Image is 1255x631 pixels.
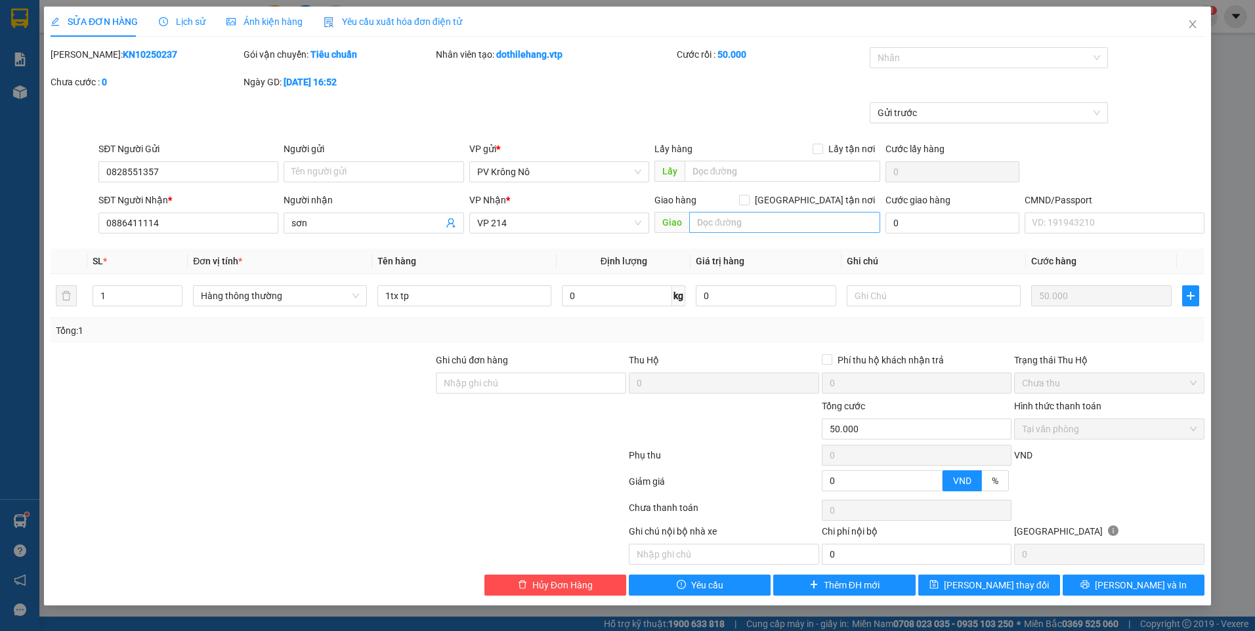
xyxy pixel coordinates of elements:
[601,256,647,266] span: Định lượng
[1031,285,1172,306] input: 0
[1014,524,1204,544] div: [GEOGRAPHIC_DATA]
[244,75,434,89] div: Ngày GD:
[717,49,746,60] b: 50.000
[1063,575,1204,596] button: printer[PERSON_NAME] và In
[13,91,27,110] span: Nơi gửi:
[629,524,819,544] div: Ghi chú nội bộ nhà xe
[691,578,723,592] span: Yêu cầu
[532,578,593,592] span: Hủy Đơn Hàng
[377,285,551,306] input: VD: Bàn, Ghế
[1080,580,1090,590] span: printer
[885,144,945,154] label: Cước lấy hàng
[51,75,241,89] div: Chưa cước :
[654,195,696,205] span: Giao hàng
[477,162,641,182] span: PV Krông Nô
[1014,401,1101,411] label: Hình thức thanh toán
[629,544,819,565] input: Nhập ghi chú
[56,323,484,338] div: Tổng: 1
[672,285,685,306] span: kg
[56,285,77,306] button: delete
[98,193,278,207] div: SĐT Người Nhận
[310,49,357,60] b: Tiêu chuẩn
[823,142,880,156] span: Lấy tận nơi
[918,575,1060,596] button: save[PERSON_NAME] thay đổi
[627,448,820,471] div: Phụ thu
[123,49,177,60] b: KN10250237
[1183,291,1199,301] span: plus
[93,256,103,266] span: SL
[885,161,1019,182] input: Cước lấy hàng
[629,355,659,365] span: Thu Hộ
[13,30,30,62] img: logo
[132,49,185,59] span: KN10250237
[45,92,82,99] span: PV Krông Nô
[689,212,881,233] input: Dọc đường
[324,16,462,27] span: Yêu cầu xuất hóa đơn điện tử
[1095,578,1187,592] span: [PERSON_NAME] và In
[750,193,880,207] span: [GEOGRAPHIC_DATA] tận nơi
[125,59,185,69] span: 16:52:18 [DATE]
[244,47,434,62] div: Gói vận chuyển:
[51,17,60,26] span: edit
[436,355,508,365] label: Ghi chú đơn hàng
[518,580,527,590] span: delete
[34,21,106,70] strong: CÔNG TY TNHH [GEOGRAPHIC_DATA] 214 QL13 - P.26 - Q.BÌNH THẠNH - TP HCM 1900888606
[98,142,278,156] div: SĐT Người Gửi
[201,286,359,306] span: Hàng thông thường
[685,161,881,182] input: Dọc đường
[1174,7,1211,43] button: Close
[885,195,950,205] label: Cước giao hàng
[953,476,971,486] span: VND
[102,77,107,87] b: 0
[677,580,686,590] span: exclamation-circle
[159,16,205,27] span: Lịch sử
[284,77,337,87] b: [DATE] 16:52
[469,142,649,156] div: VP gửi
[100,91,121,110] span: Nơi nhận:
[446,218,456,228] span: user-add
[627,500,820,523] div: Chưa thanh toán
[51,16,138,27] span: SỬA ĐƠN HÀNG
[1108,525,1118,536] span: info-circle
[944,578,1049,592] span: [PERSON_NAME] thay đổi
[992,476,998,486] span: %
[45,79,152,89] strong: BIÊN NHẬN GỬI HÀNG HOÁ
[1022,373,1197,393] span: Chưa thu
[1014,353,1204,367] div: Trạng thái Thu Hộ
[654,212,689,233] span: Giao
[1022,419,1197,439] span: Tại văn phòng
[1182,285,1199,306] button: plus
[226,17,236,26] span: picture
[824,578,880,592] span: Thêm ĐH mới
[654,144,692,154] span: Lấy hàng
[1031,256,1076,266] span: Cước hàng
[1187,19,1198,30] span: close
[324,17,334,28] img: icon
[193,256,242,266] span: Đơn vị tính
[132,95,153,102] span: VP 214
[496,49,563,60] b: dothilehang.vtp
[654,161,685,182] span: Lấy
[878,103,1100,123] span: Gửi trước
[226,16,303,27] span: Ảnh kiện hàng
[629,575,771,596] button: exclamation-circleYêu cầu
[627,474,820,497] div: Giảm giá
[1025,193,1204,207] div: CMND/Passport
[809,580,819,590] span: plus
[929,580,939,590] span: save
[484,575,626,596] button: deleteHủy Đơn Hàng
[822,401,865,411] span: Tổng cước
[847,285,1021,306] input: Ghi Chú
[436,373,626,394] input: Ghi chú đơn hàng
[773,575,915,596] button: plusThêm ĐH mới
[477,213,641,233] span: VP 214
[832,353,949,367] span: Phí thu hộ khách nhận trả
[841,249,1026,274] th: Ghi chú
[284,142,463,156] div: Người gửi
[377,256,416,266] span: Tên hàng
[1014,450,1032,460] span: VND
[469,195,506,205] span: VP Nhận
[677,47,867,62] div: Cước rồi :
[51,47,241,62] div: [PERSON_NAME]:
[284,193,463,207] div: Người nhận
